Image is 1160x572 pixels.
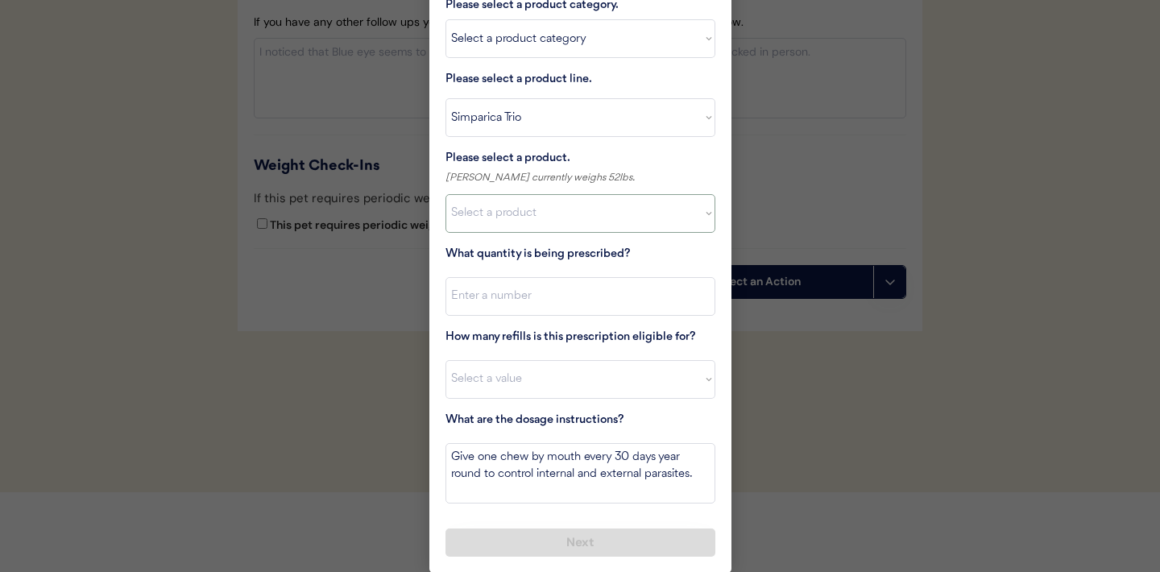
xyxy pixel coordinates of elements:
button: Next [445,528,715,557]
div: What quantity is being prescribed? [445,245,715,265]
div: Please select a product line. [445,70,607,90]
div: How many refills is this prescription eligible for? [445,328,715,348]
input: Enter a number [445,277,715,316]
div: [PERSON_NAME] currently weighs 52lbs. [445,169,715,186]
div: Please select a product. [445,149,715,169]
div: What are the dosage instructions? [445,411,715,431]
